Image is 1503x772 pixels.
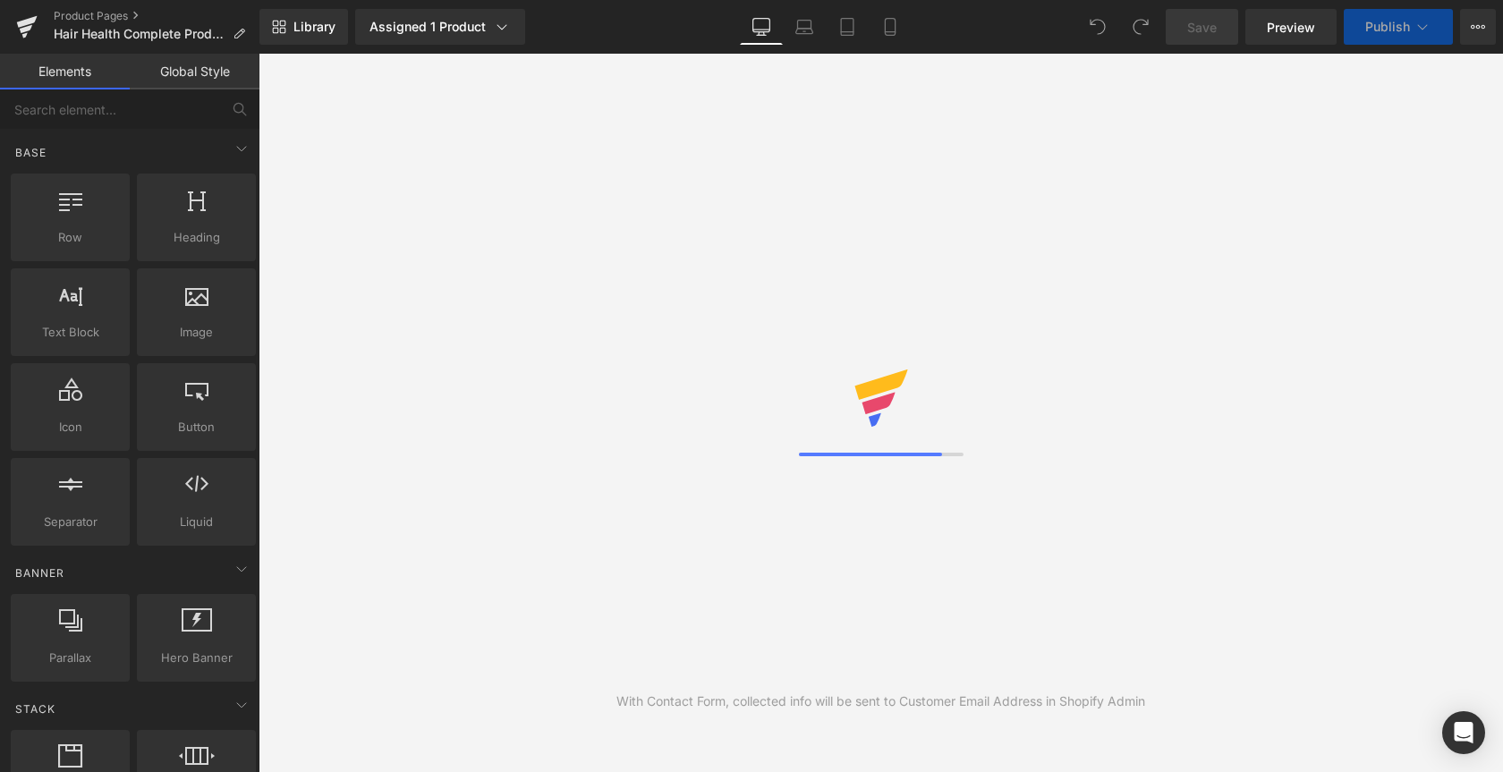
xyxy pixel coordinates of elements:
button: More [1460,9,1496,45]
div: With Contact Form, collected info will be sent to Customer Email Address in Shopify Admin [616,691,1145,711]
a: Product Pages [54,9,259,23]
span: Library [293,19,335,35]
span: Hero Banner [142,649,250,667]
button: Redo [1123,9,1159,45]
span: Save [1187,18,1217,37]
a: Tablet [826,9,869,45]
span: Image [142,323,250,342]
span: Heading [142,228,250,247]
span: Icon [16,418,124,437]
a: Desktop [740,9,783,45]
div: Open Intercom Messenger [1442,711,1485,754]
span: Banner [13,564,66,581]
div: Assigned 1 Product [369,18,511,36]
span: Stack [13,700,57,717]
span: Publish [1365,20,1410,34]
span: Button [142,418,250,437]
span: Separator [16,513,124,531]
a: Laptop [783,9,826,45]
span: Liquid [142,513,250,531]
a: New Library [259,9,348,45]
span: Preview [1267,18,1315,37]
span: Parallax [16,649,124,667]
button: Undo [1080,9,1116,45]
button: Publish [1344,9,1453,45]
span: Row [16,228,124,247]
span: Base [13,144,48,161]
span: Hair Health Complete Product Page [54,27,225,41]
span: Text Block [16,323,124,342]
a: Mobile [869,9,912,45]
a: Preview [1245,9,1337,45]
a: Global Style [130,54,259,89]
